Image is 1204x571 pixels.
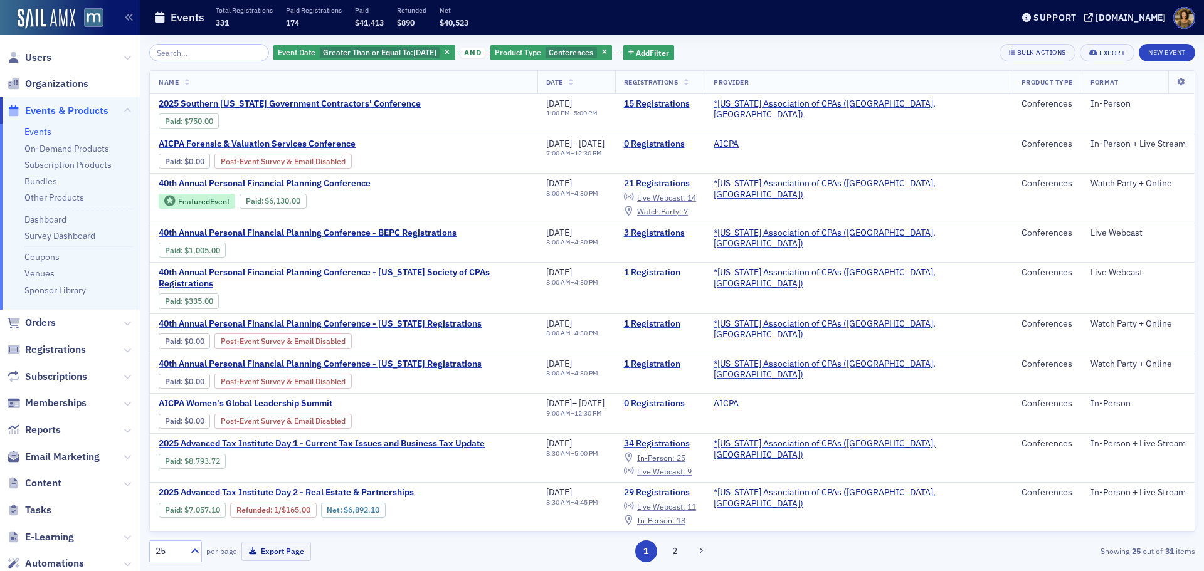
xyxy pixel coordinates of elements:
[714,139,793,150] span: AICPA
[24,143,109,154] a: On-Demand Products
[7,530,74,544] a: E-Learning
[159,503,226,518] div: Paid: 73 - $705710
[546,449,598,458] div: –
[624,398,696,409] a: 0 Registrations
[25,530,74,544] span: E-Learning
[159,194,235,209] div: Featured Event
[624,438,696,449] a: 34 Registrations
[165,416,181,426] a: Paid
[714,228,1004,249] a: *[US_STATE] Association of CPAs ([GEOGRAPHIC_DATA], [GEOGRAPHIC_DATA])
[684,206,688,216] span: 7
[230,503,316,518] div: Refunded: 73 - $705710
[624,78,679,86] span: Registrations
[714,487,1004,509] a: *[US_STATE] Association of CPAs ([GEOGRAPHIC_DATA], [GEOGRAPHIC_DATA])
[159,374,210,389] div: Paid: 0 - $0
[7,51,51,65] a: Users
[1022,438,1073,449] div: Conferences
[546,329,598,337] div: –
[1017,49,1066,56] div: Bulk Actions
[1090,359,1186,370] div: Watch Party + Online
[165,296,181,306] a: Paid
[549,47,593,57] span: Conferences
[546,397,572,409] span: [DATE]
[714,438,1004,460] a: *[US_STATE] Association of CPAs ([GEOGRAPHIC_DATA], [GEOGRAPHIC_DATA])
[490,45,612,61] div: Conferences
[574,498,598,506] time: 4:45 PM
[273,45,455,61] div: 10/1/2025
[165,157,181,166] a: Paid
[714,139,739,150] a: AICPA
[159,359,482,370] span: 40th Annual Personal Financial Planning Conference - Oklahoma Registrations
[574,189,598,197] time: 4:30 PM
[546,498,571,506] time: 8:30 AM
[216,18,229,28] span: 331
[236,505,270,515] a: Refunded
[7,370,87,384] a: Subscriptions
[24,285,86,296] a: Sponsor Library
[159,243,226,258] div: Paid: 4 - $100500
[714,178,1004,200] a: *[US_STATE] Association of CPAs ([GEOGRAPHIC_DATA], [GEOGRAPHIC_DATA])
[159,454,226,469] div: Paid: 110 - $879372
[574,369,598,377] time: 4:30 PM
[24,159,112,170] a: Subscription Products
[25,343,86,357] span: Registrations
[714,98,1004,120] span: *Maryland Association of CPAs (Timonium, MD)
[25,396,87,410] span: Memberships
[546,398,605,409] div: –
[624,192,696,202] a: Live Webcast: 14
[546,139,605,150] div: –
[714,318,1004,340] span: *Maryland Association of CPAs (Timonium, MD)
[159,398,369,409] span: AICPA Women's Global Leadership Summit
[440,6,468,14] p: Net
[159,487,414,498] span: 2025 Advanced Tax Institute Day 2 - Real Estate & Partnerships
[184,456,220,466] span: $8,793.72
[355,18,384,28] span: $41,413
[165,117,181,126] a: Paid
[214,414,352,429] div: Post-Event Survey
[24,192,84,203] a: Other Products
[7,77,88,91] a: Organizations
[624,267,696,278] a: 1 Registration
[1090,178,1186,189] div: Watch Party + Online
[25,557,84,570] span: Automations
[1090,139,1186,150] div: In-Person + Live Stream
[1090,98,1186,110] div: In-Person
[159,267,529,289] span: 40th Annual Personal Financial Planning Conference - Delaware Society of CPAs Registrations
[165,416,184,426] span: :
[546,238,571,246] time: 8:00 AM
[159,438,485,449] span: 2025 Advanced Tax Institute Day 1 - Current Tax Issues and Business Tax Update
[574,238,598,246] time: 4:30 PM
[1000,44,1075,61] button: Bulk Actions
[165,505,181,515] a: Paid
[24,230,95,241] a: Survey Dashboard
[546,278,598,286] div: –
[159,318,482,330] a: 40th Annual Personal Financial Planning Conference - [US_STATE] Registrations
[1090,228,1186,239] div: Live Webcast
[546,328,571,337] time: 8:00 AM
[687,192,696,202] span: 14
[624,98,696,110] a: 15 Registrations
[24,126,51,137] a: Events
[1090,318,1186,330] div: Watch Party + Online
[1139,44,1195,61] button: New Event
[636,47,669,58] span: Add Filter
[321,503,386,518] div: Net: $689210
[546,189,571,197] time: 8:00 AM
[149,44,269,61] input: Search…
[159,228,457,239] a: 40th Annual Personal Financial Planning Conference - BEPC Registrations
[159,98,421,110] span: 2025 Southern Maryland Government Contractors' Conference
[637,466,685,476] span: Live Webcast :
[637,515,675,525] span: In-Person :
[159,154,210,169] div: Paid: 0 - $0
[546,177,572,189] span: [DATE]
[1090,487,1186,498] div: In-Person + Live Stream
[7,423,61,437] a: Reports
[165,456,181,466] a: Paid
[574,108,598,117] time: 5:00 PM
[677,453,685,463] span: 25
[1090,438,1186,449] div: In-Person + Live Stream
[714,228,1004,249] span: *Maryland Association of CPAs (Timonium, MD)
[1022,398,1073,409] div: Conferences
[355,6,384,14] p: Paid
